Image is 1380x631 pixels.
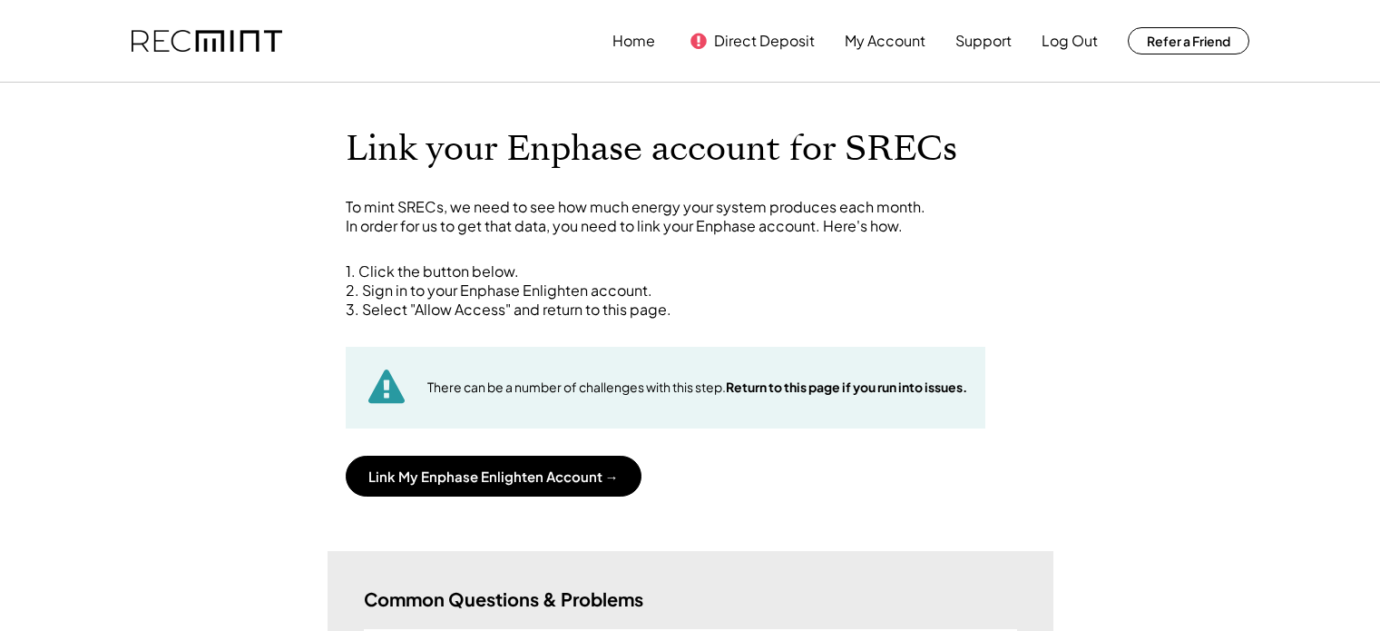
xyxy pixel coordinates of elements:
[427,379,967,397] div: There can be a number of challenges with this step.
[364,587,643,611] h3: Common Questions & Problems
[1042,23,1098,59] button: Log Out
[346,262,1035,319] div: 1. Click the button below. 2. Sign in to your Enphase Enlighten account. 3. Select "Allow Access"...
[1128,27,1249,54] button: Refer a Friend
[346,128,1035,171] h1: Link your Enphase account for SRECs
[346,456,641,497] button: Link My Enphase Enlighten Account →
[346,198,1035,236] div: To mint SRECs, we need to see how much energy your system produces each month. In order for us to...
[955,23,1012,59] button: Support
[132,30,282,53] img: recmint-logotype%403x.png
[714,23,815,59] button: Direct Deposit
[845,23,925,59] button: My Account
[726,379,967,395] strong: Return to this page if you run into issues.
[612,23,655,59] button: Home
